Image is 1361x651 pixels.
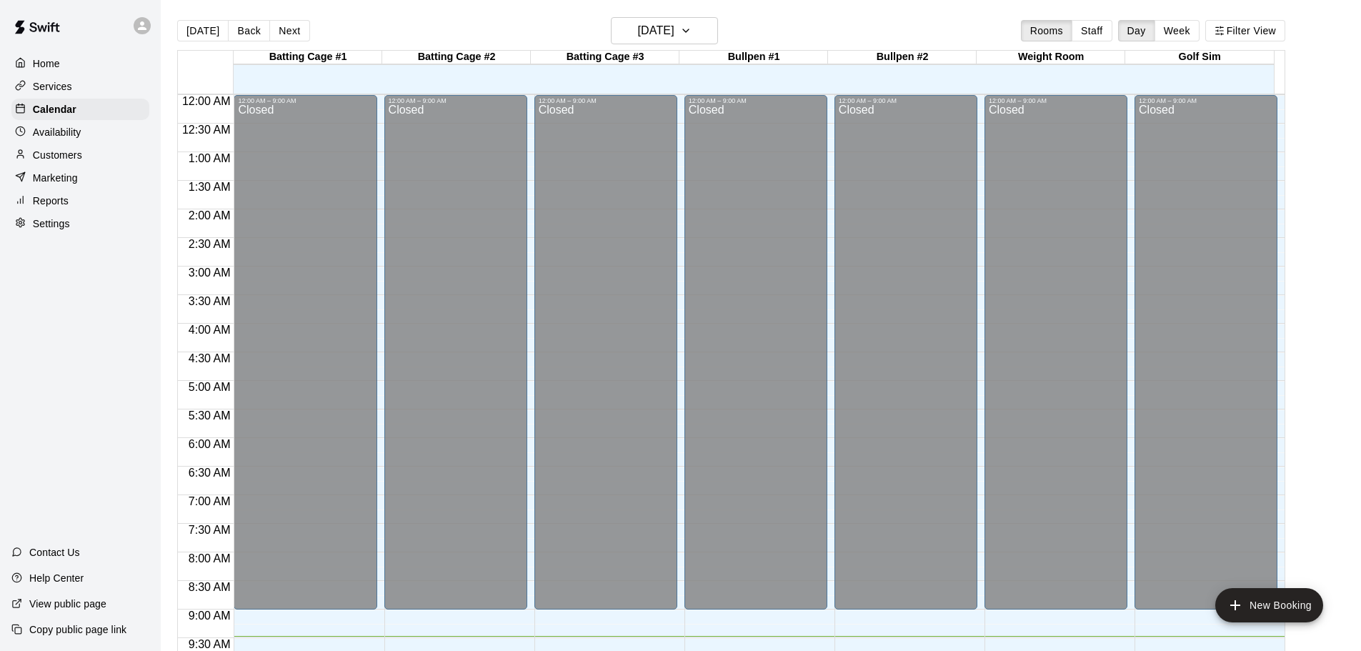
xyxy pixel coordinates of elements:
div: 12:00 AM – 9:00 AM: Closed [1135,95,1277,610]
a: Home [11,53,149,74]
span: 7:00 AM [185,495,234,507]
span: 9:00 AM [185,610,234,622]
p: Home [33,56,60,71]
p: Customers [33,148,82,162]
span: 4:00 AM [185,324,234,336]
span: 3:00 AM [185,267,234,279]
a: Reports [11,190,149,212]
a: Settings [11,213,149,234]
button: Staff [1072,20,1112,41]
a: Availability [11,121,149,143]
div: Closed [989,104,1123,615]
p: Reports [33,194,69,208]
div: 12:00 AM – 9:00 AM [839,97,973,104]
span: 4:30 AM [185,352,234,364]
div: Closed [539,104,673,615]
div: 12:00 AM – 9:00 AM [539,97,673,104]
div: Closed [689,104,823,615]
p: Availability [33,125,81,139]
div: 12:00 AM – 9:00 AM [989,97,1123,104]
p: Contact Us [29,545,80,560]
div: Closed [839,104,973,615]
p: Marketing [33,171,78,185]
a: Marketing [11,167,149,189]
span: 9:30 AM [185,638,234,650]
div: Batting Cage #2 [382,51,531,64]
span: 6:30 AM [185,467,234,479]
div: 12:00 AM – 9:00 AM: Closed [234,95,377,610]
div: Closed [389,104,523,615]
span: 7:30 AM [185,524,234,536]
p: Copy public page link [29,622,126,637]
a: Customers [11,144,149,166]
span: 12:30 AM [179,124,234,136]
span: 5:00 AM [185,381,234,393]
span: 1:00 AM [185,152,234,164]
div: Weight Room [977,51,1125,64]
div: 12:00 AM – 9:00 AM [238,97,372,104]
button: Next [269,20,309,41]
button: [DATE] [611,17,718,44]
div: 12:00 AM – 9:00 AM: Closed [984,95,1127,610]
a: Calendar [11,99,149,120]
button: add [1215,588,1323,622]
button: Back [228,20,270,41]
p: Services [33,79,72,94]
button: Filter View [1205,20,1285,41]
button: Week [1155,20,1200,41]
span: 8:30 AM [185,581,234,593]
button: [DATE] [177,20,229,41]
span: 12:00 AM [179,95,234,107]
div: 12:00 AM – 9:00 AM [689,97,823,104]
div: 12:00 AM – 9:00 AM: Closed [534,95,677,610]
div: Closed [1139,104,1273,615]
div: 12:00 AM – 9:00 AM [1139,97,1273,104]
div: Closed [238,104,372,615]
div: Batting Cage #3 [531,51,679,64]
span: 3:30 AM [185,295,234,307]
div: 12:00 AM – 9:00 AM: Closed [684,95,827,610]
span: 2:00 AM [185,209,234,222]
div: 12:00 AM – 9:00 AM: Closed [384,95,527,610]
p: Help Center [29,571,84,585]
p: Settings [33,217,70,231]
div: 12:00 AM – 9:00 AM: Closed [834,95,977,610]
span: 5:30 AM [185,409,234,422]
div: Bullpen #1 [679,51,828,64]
a: Services [11,76,149,97]
button: Day [1118,20,1155,41]
span: 1:30 AM [185,181,234,193]
span: 2:30 AM [185,238,234,250]
div: Batting Cage #1 [234,51,382,64]
div: Golf Sim [1125,51,1274,64]
p: Calendar [33,102,76,116]
p: View public page [29,597,106,611]
div: 12:00 AM – 9:00 AM [389,97,523,104]
span: 6:00 AM [185,438,234,450]
button: Rooms [1021,20,1072,41]
div: Bullpen #2 [828,51,977,64]
span: 8:00 AM [185,552,234,565]
h6: [DATE] [638,21,674,41]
